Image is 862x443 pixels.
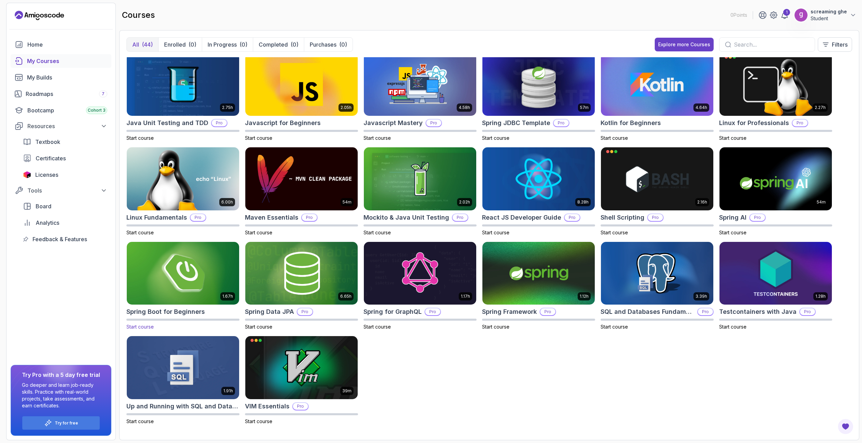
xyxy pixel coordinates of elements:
[19,135,111,149] a: textbook
[695,294,707,299] p: 3.39h
[655,38,714,51] a: Explore more Courses
[698,308,713,315] p: Pro
[19,216,111,230] a: analytics
[19,232,111,246] a: feedback
[461,294,470,299] p: 1.17h
[734,40,809,49] input: Search...
[459,199,470,205] p: 2.02h
[719,147,832,210] img: Spring AI card
[302,214,317,221] p: Pro
[239,40,247,49] div: (0)
[35,171,58,179] span: Licenses
[36,154,66,162] span: Certificates
[11,38,111,51] a: home
[158,38,202,51] button: Enrolled(0)
[126,418,154,424] span: Start course
[126,213,187,222] h2: Linux Fundamentals
[221,199,233,205] p: 6.00h
[297,308,312,315] p: Pro
[259,40,288,49] p: Completed
[22,382,100,409] p: Go deeper and learn job-ready skills. Practice with real-world projects, take assessments, and ea...
[482,135,509,141] span: Start course
[127,147,239,210] img: Linux Fundamentals card
[601,53,713,116] img: Kotlin for Beginners card
[26,90,107,98] div: Roadmaps
[245,402,290,411] h2: VIM Essentials
[341,105,352,110] p: 2.05h
[245,336,358,399] img: VIM Essentials card
[11,184,111,197] button: Tools
[792,120,808,126] p: Pro
[601,230,628,235] span: Start course
[577,199,589,205] p: 8.28h
[122,10,155,21] h2: courses
[222,105,233,110] p: 2.75h
[27,40,107,49] div: Home
[23,171,31,178] img: jetbrains icon
[364,324,391,330] span: Start course
[817,199,826,205] p: 54m
[364,53,476,116] img: Javascript Mastery card
[164,40,186,49] p: Enrolled
[127,53,239,116] img: Java Unit Testing and TDD card
[245,230,272,235] span: Start course
[212,120,227,126] p: Pro
[697,199,707,205] p: 2.16h
[719,53,832,116] img: Linux for Professionals card
[554,120,569,126] p: Pro
[601,242,713,305] img: SQL and Databases Fundamentals card
[730,12,747,19] p: 0 Points
[780,11,789,19] a: 1
[794,8,857,22] button: user profile imagescreaming gheStudent
[601,135,628,141] span: Start course
[482,147,595,210] img: React JS Developer Guide card
[11,71,111,84] a: builds
[750,214,765,221] p: Pro
[55,420,78,426] a: Try for free
[364,242,476,305] img: Spring for GraphQL card
[304,38,353,51] button: Purchases(0)
[783,9,790,16] div: 1
[245,418,272,424] span: Start course
[459,105,470,110] p: 4.58h
[188,40,196,49] div: (0)
[837,418,854,435] button: Open Feedback Button
[11,87,111,101] a: roadmaps
[565,214,580,221] p: Pro
[132,40,139,49] p: All
[719,307,797,317] h2: Testcontainers with Java
[815,105,826,110] p: 2.27h
[127,38,158,51] button: All(44)
[245,307,294,317] h2: Spring Data JPA
[222,294,233,299] p: 1.67h
[27,122,107,130] div: Resources
[245,242,358,305] img: Spring Data JPA card
[223,388,233,394] p: 1.91h
[19,168,111,182] a: licenses
[648,214,663,221] p: Pro
[202,38,253,51] button: In Progress(0)
[11,54,111,68] a: courses
[719,135,747,141] span: Start course
[364,230,391,235] span: Start course
[601,147,713,210] img: Shell Scripting card
[208,40,237,49] p: In Progress
[811,8,847,15] p: screaming ghe
[11,103,111,117] a: bootcamp
[364,118,423,128] h2: Javascript Mastery
[126,118,208,128] h2: Java Unit Testing and TDD
[102,91,104,97] span: 7
[719,213,747,222] h2: Spring AI
[540,308,555,315] p: Pro
[126,307,205,317] h2: Spring Boot for Beginners
[601,213,644,222] h2: Shell Scripting
[482,307,537,317] h2: Spring Framework
[190,214,206,221] p: Pro
[426,120,441,126] p: Pro
[364,135,391,141] span: Start course
[15,10,64,21] a: Landing page
[364,147,476,210] img: Mockito & Java Unit Testing card
[695,105,707,110] p: 4.64h
[339,40,347,49] div: (0)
